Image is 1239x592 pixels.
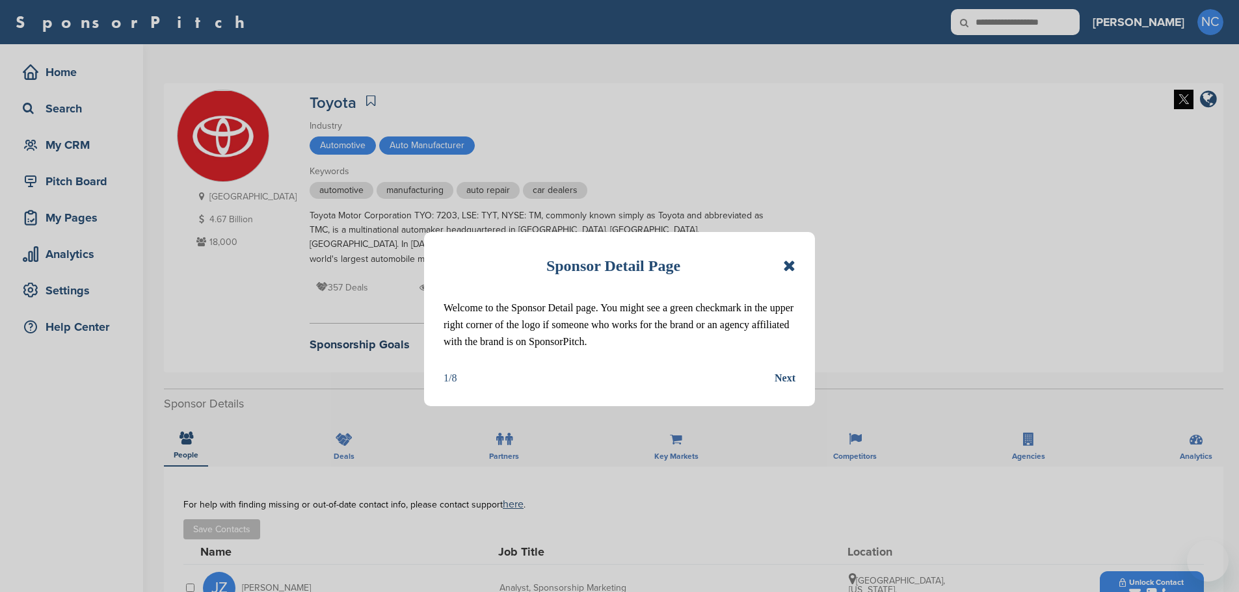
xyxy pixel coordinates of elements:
[444,300,795,350] p: Welcome to the Sponsor Detail page. You might see a green checkmark in the upper right corner of ...
[775,370,795,387] button: Next
[546,251,680,280] h1: Sponsor Detail Page
[444,370,457,387] div: 1/8
[1187,540,1229,582] iframe: Button to launch messaging window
